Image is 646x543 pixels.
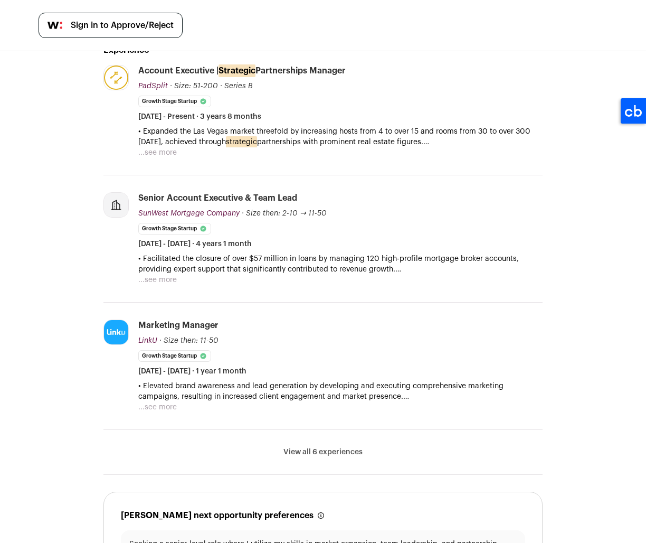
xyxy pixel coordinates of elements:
[138,82,168,90] span: PadSplit
[39,13,183,38] a: Sign in to Approve/Reject
[138,192,297,204] div: Senior Account Executive & Team Lead
[218,64,255,77] mark: Strategic
[170,82,218,90] span: · Size: 51-200
[138,337,157,344] span: LinkU
[138,350,211,362] li: Growth Stage Startup
[138,239,252,249] span: [DATE] - [DATE] · 4 years 1 month
[138,366,246,377] span: [DATE] - [DATE] · 1 year 1 month
[242,210,327,217] span: · Size then: 2-10 → 11-50
[47,22,62,29] img: wellfound-symbol-flush-black-fb3c872781a75f747ccb3a119075da62bfe97bd399995f84a933054e44a575c4.png
[138,147,177,158] button: ...see more
[104,320,128,344] img: 929996c930da71d0207569b6a38563777f4b42578ee65110bbb7fecebdcba4b3.jpg
[138,126,543,147] p: • Expanded the Las Vegas market threefold by increasing hosts from 4 to over 15 and rooms from 30...
[71,19,174,32] span: Sign in to Approve/Reject
[138,223,211,235] li: Growth Stage Startup
[220,81,222,91] span: ·
[138,111,261,122] span: [DATE] - Present · 3 years 8 months
[138,402,177,413] button: ...see more
[226,136,257,148] mark: strategic
[138,96,211,107] li: Growth Stage Startup
[104,65,128,90] img: a1116b51915707a0313028b222c3dad160b81d1e4f7490dc92f8ee53614aab8b.png
[138,210,240,217] span: SunWest Mortgage Company
[159,337,218,344] span: · Size then: 11-50
[138,320,218,331] div: Marketing Manager
[138,254,543,275] p: • Facilitated the closure of over $57 million in loans by managing 120 high-profile mortgage brok...
[138,381,543,402] p: • Elevated brand awareness and lead generation by developing and executing comprehensive marketin...
[283,447,363,457] button: View all 6 experiences
[138,65,346,77] div: Account Executive | Partnerships Manager
[138,275,177,285] button: ...see more
[224,82,253,90] span: Series B
[104,193,128,217] img: company-logo-placeholder-414d4e2ec0e2ddebbe968bf319fdfe5acfe0c9b87f798d344e800bc9a89632a0.png
[121,509,313,522] h2: [PERSON_NAME] next opportunity preferences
